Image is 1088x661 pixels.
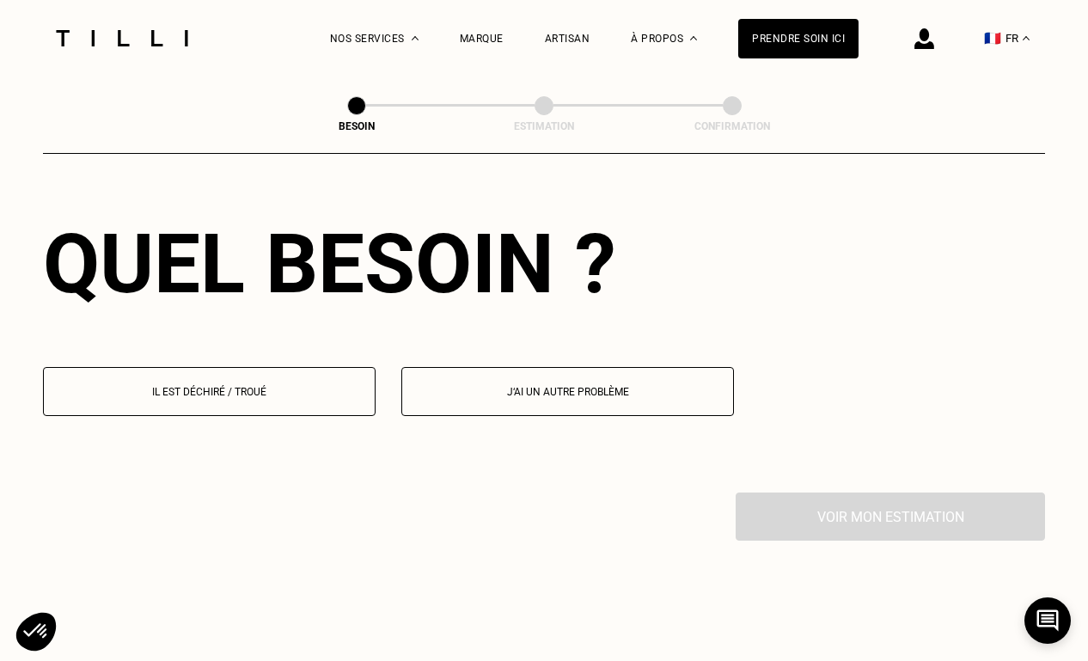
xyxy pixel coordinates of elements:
img: Menu déroulant à propos [690,36,697,40]
div: Quel besoin ? [43,216,1045,312]
div: Besoin [271,120,443,132]
img: icône connexion [914,28,934,49]
p: Il est déchiré / troué [52,386,366,398]
button: Il est déchiré / troué [43,367,376,416]
img: Menu déroulant [412,36,419,40]
a: Prendre soin ici [738,19,859,58]
div: Confirmation [646,120,818,132]
a: Artisan [545,33,590,45]
a: Marque [460,33,504,45]
div: Estimation [458,120,630,132]
img: Logo du service de couturière Tilli [50,30,194,46]
img: menu déroulant [1023,36,1030,40]
button: J‘ai un autre problème [401,367,734,416]
span: 🇫🇷 [984,30,1001,46]
p: J‘ai un autre problème [411,386,724,398]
